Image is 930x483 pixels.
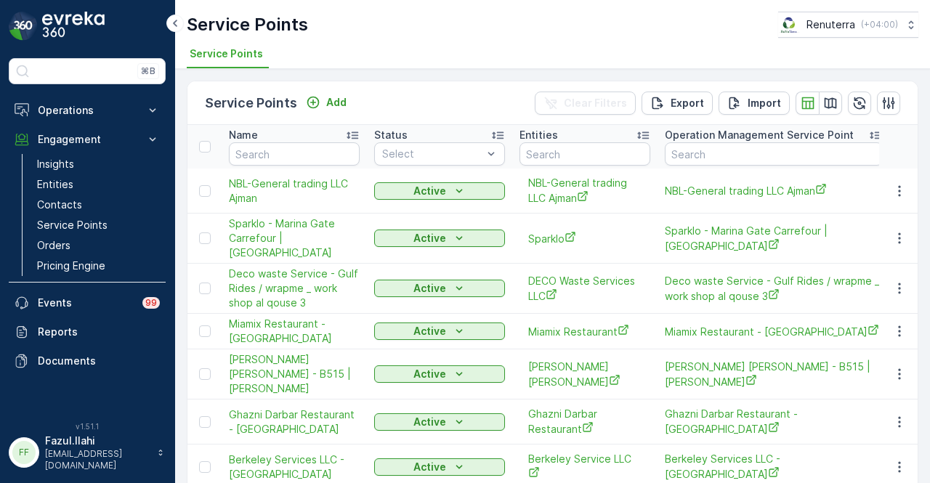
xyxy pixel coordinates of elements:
a: Sparklo [528,231,642,246]
input: Search [519,142,650,166]
p: 99 [145,297,157,309]
p: ⌘B [141,65,155,77]
button: Active [374,322,505,340]
div: Toggle Row Selected [199,232,211,244]
a: Insights [31,154,166,174]
a: NBL-General trading LLC Ajman [665,183,883,198]
a: Reports [9,317,166,346]
a: Sparklo - Marina Gate Carrefour | Dubai Marina [665,224,883,253]
p: Active [413,231,446,245]
a: Miamix Restaurant - Al Nadha [229,317,360,346]
button: Add [300,94,352,111]
input: Search [665,142,883,166]
a: Berkeley Services LLC - Town Square [229,452,360,482]
img: logo_dark-DEwI_e13.png [42,12,105,41]
p: Name [229,128,258,142]
span: Ghazni Darbar Restaurant - [GEOGRAPHIC_DATA] [665,407,883,437]
p: Service Points [205,93,297,113]
button: FFFazul.Ilahi[EMAIL_ADDRESS][DOMAIN_NAME] [9,434,166,471]
a: Ghazni Darbar Restaurant - Sonapur [665,407,883,437]
a: Service Points [31,215,166,235]
span: Sparklo - Marina Gate Carrefour | [GEOGRAPHIC_DATA] [665,224,883,253]
a: Berkeley Service LLC [528,452,642,482]
p: Add [326,95,347,110]
p: Events [38,296,134,310]
a: Deco waste Service - Gulf Rides / wrapme _ work shop al qouse 3 [229,267,360,310]
p: Fazul.Ilahi [45,434,150,448]
span: Berkeley Services LLC - [GEOGRAPHIC_DATA] [229,452,360,482]
p: Pricing Engine [37,259,105,273]
button: Active [374,413,505,431]
a: Events99 [9,288,166,317]
button: Operations [9,96,166,125]
div: Toggle Row Selected [199,283,211,294]
p: Reports [38,325,160,339]
p: ( +04:00 ) [861,19,898,31]
button: Active [374,280,505,297]
button: Active [374,182,505,200]
p: Status [374,128,408,142]
a: Pricing Engine [31,256,166,276]
a: Entities [31,174,166,195]
button: Clear Filters [535,92,636,115]
p: Active [413,281,446,296]
div: Toggle Row Selected [199,416,211,428]
span: Berkeley Services LLC - [GEOGRAPHIC_DATA] [665,452,883,482]
p: Contacts [37,198,82,212]
a: Miamix Restaurant [528,324,642,339]
span: [PERSON_NAME] [PERSON_NAME] [528,360,642,389]
a: Documents [9,346,166,376]
button: Import [719,92,790,115]
span: v 1.51.1 [9,422,166,431]
p: Renuterra [806,17,855,32]
p: Select [382,147,482,161]
a: Berkeley Services LLC - Town Square [665,452,883,482]
a: Ghazni Darbar Restaurant - Sonapur [229,407,360,437]
span: Sparklo - Marina Gate Carrefour | [GEOGRAPHIC_DATA] [229,216,360,260]
button: Renuterra(+04:00) [778,12,918,38]
p: Operation Management Service Point [665,128,854,142]
a: Contacts [31,195,166,215]
a: NBL-General trading LLC Ajman [528,176,642,206]
p: Active [413,415,446,429]
p: Clear Filters [564,96,627,110]
a: Ghazni Darbar Restaurant [528,407,642,437]
span: [PERSON_NAME] [PERSON_NAME] - B515 | [PERSON_NAME] [665,360,883,389]
div: Toggle Row Selected [199,185,211,197]
input: Search [229,142,360,166]
p: Service Points [37,218,108,232]
button: Engagement [9,125,166,154]
span: [PERSON_NAME] [PERSON_NAME] - B515 | [PERSON_NAME] [229,352,360,396]
a: NBL-General trading LLC Ajman [229,176,360,206]
p: Active [413,324,446,338]
div: FF [12,441,36,464]
button: Export [642,92,713,115]
p: Insights [37,157,74,171]
img: Screenshot_2024-07-26_at_13.33.01.png [778,17,801,33]
p: Orders [37,238,70,253]
div: Toggle Row Selected [199,325,211,337]
span: Deco waste Service - Gulf Rides / wrapme _ work shop al qouse 3 [665,274,883,304]
span: Ghazni Darbar Restaurant - [GEOGRAPHIC_DATA] [229,407,360,437]
span: Miamix Restaurant - [GEOGRAPHIC_DATA] [665,324,883,339]
a: Hussain Nasser Ahmad Lootah - B515 | Al Nadha [229,352,360,396]
span: DECO Waste Services LLC [528,274,642,304]
p: Engagement [38,132,137,147]
p: Active [413,184,446,198]
p: Documents [38,354,160,368]
span: Service Points [190,46,263,61]
a: Orders [31,235,166,256]
p: Entities [519,128,558,142]
p: [EMAIL_ADDRESS][DOMAIN_NAME] [45,448,150,471]
div: Toggle Row Selected [199,368,211,380]
p: Entities [37,177,73,192]
p: Import [748,96,781,110]
p: Active [413,460,446,474]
